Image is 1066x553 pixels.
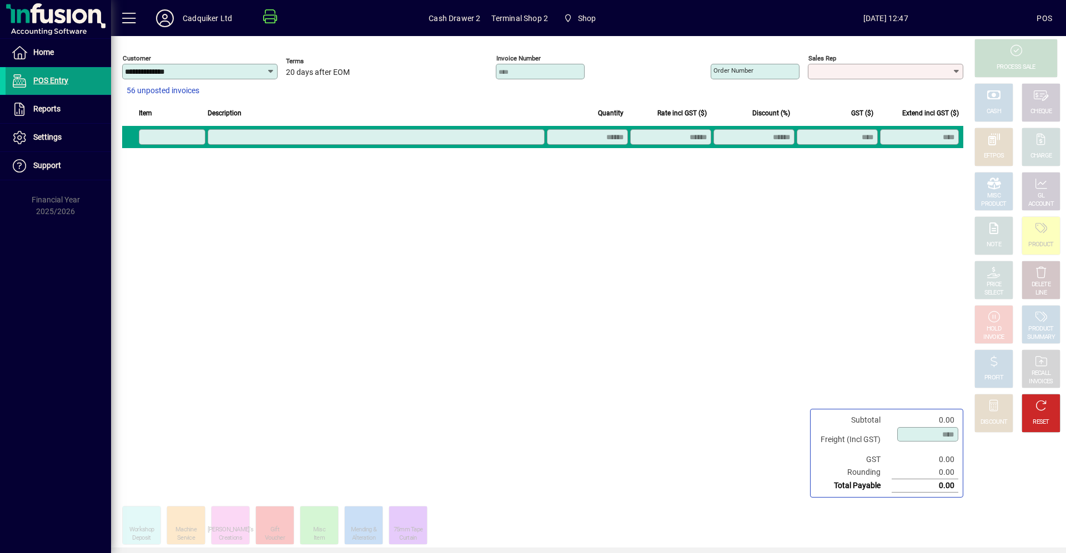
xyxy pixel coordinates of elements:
[987,241,1001,249] div: NOTE
[147,8,183,28] button: Profile
[987,325,1001,333] div: HOLD
[1028,241,1053,249] div: PRODUCT
[351,526,377,534] div: Mending &
[139,107,152,119] span: Item
[33,48,54,57] span: Home
[496,54,541,62] mat-label: Invoice number
[815,453,892,466] td: GST
[1038,192,1045,200] div: GL
[1030,152,1052,160] div: CHARGE
[1028,200,1054,209] div: ACCOUNT
[892,414,958,427] td: 0.00
[177,534,195,542] div: Service
[892,479,958,493] td: 0.00
[987,192,1000,200] div: MISC
[183,9,232,27] div: Cadquiker Ltd
[314,534,325,542] div: Item
[808,54,836,62] mat-label: Sales rep
[598,107,623,119] span: Quantity
[1037,9,1052,27] div: POS
[33,76,68,85] span: POS Entry
[815,427,892,453] td: Freight (Incl GST)
[33,161,61,170] span: Support
[270,526,279,534] div: Gift
[6,124,111,151] a: Settings
[265,534,285,542] div: Voucher
[33,133,62,141] span: Settings
[578,9,596,27] span: Shop
[122,81,204,101] button: 56 unposted invoices
[987,108,1001,116] div: CASH
[815,466,892,479] td: Rounding
[1035,289,1047,297] div: LINE
[1029,378,1053,386] div: INVOICES
[352,534,375,542] div: Alteration
[815,414,892,427] td: Subtotal
[286,68,350,77] span: 20 days after EOM
[892,466,958,479] td: 0.00
[902,107,959,119] span: Extend incl GST ($)
[219,534,242,542] div: Creations
[6,39,111,67] a: Home
[984,289,1004,297] div: SELECT
[175,526,197,534] div: Machine
[981,200,1006,209] div: PRODUCT
[987,281,1002,289] div: PRICE
[657,107,707,119] span: Rate incl GST ($)
[997,63,1035,72] div: PROCESS SALE
[129,526,154,534] div: Workshop
[892,453,958,466] td: 0.00
[1030,108,1052,116] div: CHEQUE
[208,107,242,119] span: Description
[1032,281,1050,289] div: DELETE
[313,526,325,534] div: Misc
[399,534,416,542] div: Curtain
[491,9,548,27] span: Terminal Shop 2
[984,374,1003,382] div: PROFIT
[984,152,1004,160] div: EFTPOS
[429,9,480,27] span: Cash Drawer 2
[208,526,254,534] div: [PERSON_NAME]'s
[394,526,423,534] div: 75mm Tape
[1033,418,1049,427] div: RESET
[132,534,150,542] div: Deposit
[752,107,790,119] span: Discount (%)
[735,9,1037,27] span: [DATE] 12:47
[851,107,873,119] span: GST ($)
[123,54,151,62] mat-label: Customer
[286,58,353,65] span: Terms
[559,8,600,28] span: Shop
[6,95,111,123] a: Reports
[1028,325,1053,333] div: PRODUCT
[983,333,1004,342] div: INVOICE
[33,104,61,113] span: Reports
[127,85,199,97] span: 56 unposted invoices
[713,67,753,74] mat-label: Order number
[815,479,892,493] td: Total Payable
[1032,369,1051,378] div: RECALL
[1027,333,1055,342] div: SUMMARY
[6,152,111,180] a: Support
[980,418,1007,427] div: DISCOUNT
